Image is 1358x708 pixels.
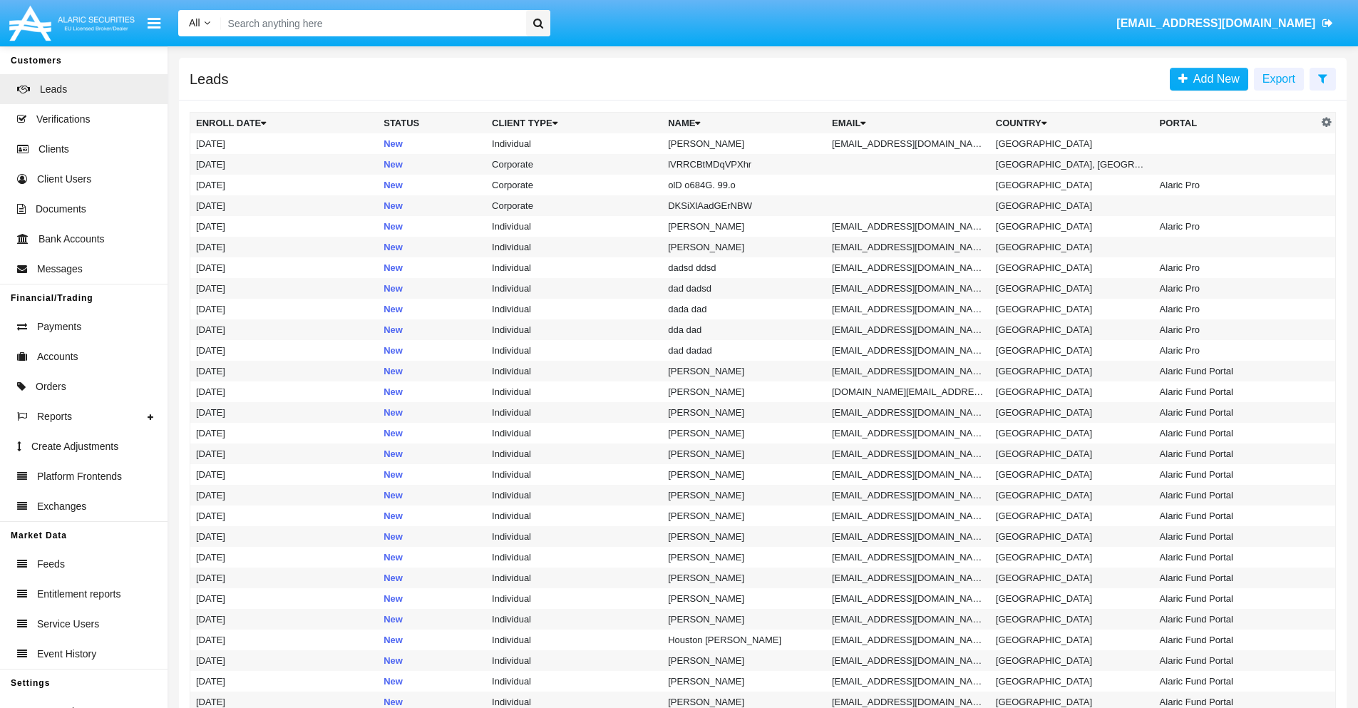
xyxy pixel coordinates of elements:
[486,299,662,319] td: Individual
[378,671,486,692] td: New
[378,133,486,154] td: New
[378,526,486,547] td: New
[826,630,990,650] td: [EMAIL_ADDRESS][DOMAIN_NAME]
[378,113,486,134] th: Status
[1154,588,1318,609] td: Alaric Fund Portal
[826,506,990,526] td: [EMAIL_ADDRESS][DOMAIN_NAME]
[1154,175,1318,195] td: Alaric Pro
[190,506,379,526] td: [DATE]
[826,361,990,381] td: [EMAIL_ADDRESS][DOMAIN_NAME]
[190,381,379,402] td: [DATE]
[38,142,69,157] span: Clients
[486,361,662,381] td: Individual
[190,278,379,299] td: [DATE]
[486,340,662,361] td: Individual
[662,340,826,361] td: dad dadad
[1154,113,1318,134] th: Portal
[190,133,379,154] td: [DATE]
[190,650,379,671] td: [DATE]
[378,319,486,340] td: New
[378,506,486,526] td: New
[826,237,990,257] td: [EMAIL_ADDRESS][DOMAIN_NAME]
[826,113,990,134] th: Email
[378,278,486,299] td: New
[37,172,91,187] span: Client Users
[1154,630,1318,650] td: Alaric Fund Portal
[1154,319,1318,340] td: Alaric Pro
[378,381,486,402] td: New
[826,443,990,464] td: [EMAIL_ADDRESS][DOMAIN_NAME]
[990,195,1154,216] td: [GEOGRAPHIC_DATA]
[990,526,1154,547] td: [GEOGRAPHIC_DATA]
[486,485,662,506] td: Individual
[378,257,486,278] td: New
[990,588,1154,609] td: [GEOGRAPHIC_DATA]
[662,237,826,257] td: [PERSON_NAME]
[37,319,81,334] span: Payments
[189,17,200,29] span: All
[1188,73,1240,85] span: Add New
[190,237,379,257] td: [DATE]
[37,617,99,632] span: Service Users
[826,423,990,443] td: [EMAIL_ADDRESS][DOMAIN_NAME]
[662,278,826,299] td: dad dadsd
[378,299,486,319] td: New
[990,464,1154,485] td: [GEOGRAPHIC_DATA]
[990,381,1154,402] td: [GEOGRAPHIC_DATA]
[190,73,229,85] h5: Leads
[190,216,379,237] td: [DATE]
[662,402,826,423] td: [PERSON_NAME]
[486,526,662,547] td: Individual
[990,113,1154,134] th: Country
[378,443,486,464] td: New
[826,402,990,423] td: [EMAIL_ADDRESS][DOMAIN_NAME]
[990,506,1154,526] td: [GEOGRAPHIC_DATA]
[662,361,826,381] td: [PERSON_NAME]
[990,361,1154,381] td: [GEOGRAPHIC_DATA]
[221,10,521,36] input: Search
[1154,381,1318,402] td: Alaric Fund Portal
[1154,506,1318,526] td: Alaric Fund Portal
[486,630,662,650] td: Individual
[1154,650,1318,671] td: Alaric Fund Portal
[486,609,662,630] td: Individual
[378,547,486,568] td: New
[486,423,662,443] td: Individual
[662,588,826,609] td: [PERSON_NAME]
[178,16,221,31] a: All
[990,257,1154,278] td: [GEOGRAPHIC_DATA]
[486,216,662,237] td: Individual
[1154,568,1318,588] td: Alaric Fund Portal
[378,650,486,671] td: New
[990,423,1154,443] td: [GEOGRAPHIC_DATA]
[378,568,486,588] td: New
[990,485,1154,506] td: [GEOGRAPHIC_DATA]
[486,195,662,216] td: Corporate
[1154,423,1318,443] td: Alaric Fund Portal
[378,464,486,485] td: New
[486,402,662,423] td: Individual
[990,175,1154,195] td: [GEOGRAPHIC_DATA]
[662,257,826,278] td: dadsd ddsd
[990,630,1154,650] td: [GEOGRAPHIC_DATA]
[662,299,826,319] td: dada dad
[1154,340,1318,361] td: Alaric Pro
[990,216,1154,237] td: [GEOGRAPHIC_DATA]
[486,650,662,671] td: Individual
[990,319,1154,340] td: [GEOGRAPHIC_DATA]
[990,278,1154,299] td: [GEOGRAPHIC_DATA]
[486,506,662,526] td: Individual
[486,237,662,257] td: Individual
[826,319,990,340] td: [EMAIL_ADDRESS][DOMAIN_NAME]
[990,402,1154,423] td: [GEOGRAPHIC_DATA]
[1154,361,1318,381] td: Alaric Fund Portal
[1154,278,1318,299] td: Alaric Pro
[990,568,1154,588] td: [GEOGRAPHIC_DATA]
[662,609,826,630] td: [PERSON_NAME]
[37,647,96,662] span: Event History
[378,609,486,630] td: New
[40,82,67,97] span: Leads
[190,443,379,464] td: [DATE]
[826,299,990,319] td: [EMAIL_ADDRESS][DOMAIN_NAME]
[190,175,379,195] td: [DATE]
